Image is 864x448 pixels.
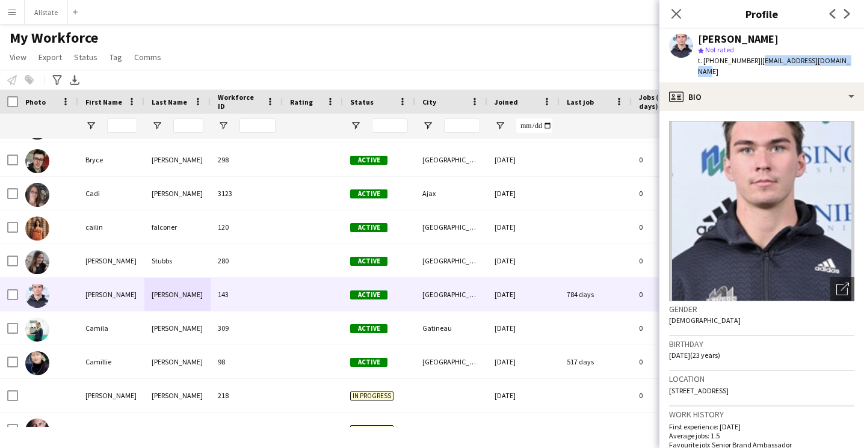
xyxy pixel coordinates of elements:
[632,413,710,446] div: 0
[218,93,261,111] span: Workforce ID
[39,52,62,63] span: Export
[415,413,487,446] div: Mission
[350,189,387,198] span: Active
[350,391,393,400] span: In progress
[415,177,487,210] div: Ajax
[211,345,283,378] div: 98
[632,177,710,210] div: 0
[659,82,864,111] div: Bio
[144,177,211,210] div: [PERSON_NAME]
[415,210,487,244] div: [GEOGRAPHIC_DATA]
[698,56,850,76] span: | [EMAIL_ADDRESS][DOMAIN_NAME]
[632,345,710,378] div: 0
[487,345,560,378] div: [DATE]
[350,257,387,266] span: Active
[10,52,26,63] span: View
[78,413,144,446] div: Camran
[639,93,688,111] span: Jobs (last 90 days)
[487,244,560,277] div: [DATE]
[25,318,49,342] img: Camila Navarro
[211,143,283,176] div: 298
[25,216,49,241] img: cailin falconer
[134,52,161,63] span: Comms
[632,379,710,412] div: 0
[350,223,387,232] span: Active
[669,386,729,395] span: [STREET_ADDRESS]
[211,278,283,311] div: 143
[25,149,49,173] img: Bryce Lanz
[144,379,211,412] div: [PERSON_NAME]
[144,210,211,244] div: falconer
[487,177,560,210] div: [DATE]
[669,373,854,384] h3: Location
[669,339,854,349] h3: Birthday
[350,97,374,106] span: Status
[444,118,480,133] input: City Filter Input
[239,118,276,133] input: Workforce ID Filter Input
[350,120,361,131] button: Open Filter Menu
[705,45,734,54] span: Not rated
[211,413,283,446] div: 279
[144,413,211,446] div: Bostanabad
[350,324,387,333] span: Active
[211,379,283,412] div: 218
[487,311,560,345] div: [DATE]
[110,52,122,63] span: Tag
[632,311,710,345] div: 0
[669,422,854,431] p: First experience: [DATE]
[78,379,144,412] div: [PERSON_NAME]
[25,351,49,375] img: Camillie Leung
[218,120,229,131] button: Open Filter Menu
[415,311,487,345] div: Gatineau
[173,118,203,133] input: Last Name Filter Input
[85,120,96,131] button: Open Filter Menu
[350,358,387,367] span: Active
[211,177,283,210] div: 3123
[25,250,49,274] img: Caitlyn Stubbs
[350,156,387,165] span: Active
[372,118,408,133] input: Status Filter Input
[144,278,211,311] div: [PERSON_NAME]
[669,351,720,360] span: [DATE] (23 years)
[487,143,560,176] div: [DATE]
[144,345,211,378] div: [PERSON_NAME]
[78,278,144,311] div: [PERSON_NAME]
[415,345,487,378] div: [GEOGRAPHIC_DATA]
[69,49,102,65] a: Status
[152,120,162,131] button: Open Filter Menu
[50,73,64,87] app-action-btn: Advanced filters
[25,419,49,443] img: Camran Bostanabad
[567,97,594,106] span: Last job
[5,49,31,65] a: View
[487,379,560,412] div: [DATE]
[211,210,283,244] div: 120
[698,34,779,44] div: [PERSON_NAME]
[560,345,632,378] div: 517 days
[669,409,854,420] h3: Work history
[632,244,710,277] div: 0
[632,210,710,244] div: 0
[516,118,552,133] input: Joined Filter Input
[698,56,761,65] span: t. [PHONE_NUMBER]
[78,311,144,345] div: Camila
[560,278,632,311] div: 784 days
[105,49,127,65] a: Tag
[290,97,313,106] span: Rating
[487,210,560,244] div: [DATE]
[129,49,166,65] a: Comms
[415,244,487,277] div: [GEOGRAPHIC_DATA]
[495,97,518,106] span: Joined
[25,284,49,308] img: Cameron Peters
[415,143,487,176] div: [GEOGRAPHIC_DATA]
[415,278,487,311] div: [GEOGRAPHIC_DATA]
[211,244,283,277] div: 280
[350,290,387,299] span: Active
[422,120,433,131] button: Open Filter Menu
[25,183,49,207] img: Cadi Pontinen
[25,1,68,24] button: Allstate
[67,73,82,87] app-action-btn: Export XLSX
[85,97,122,106] span: First Name
[211,311,283,345] div: 309
[669,316,741,325] span: [DEMOGRAPHIC_DATA]
[107,118,137,133] input: First Name Filter Input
